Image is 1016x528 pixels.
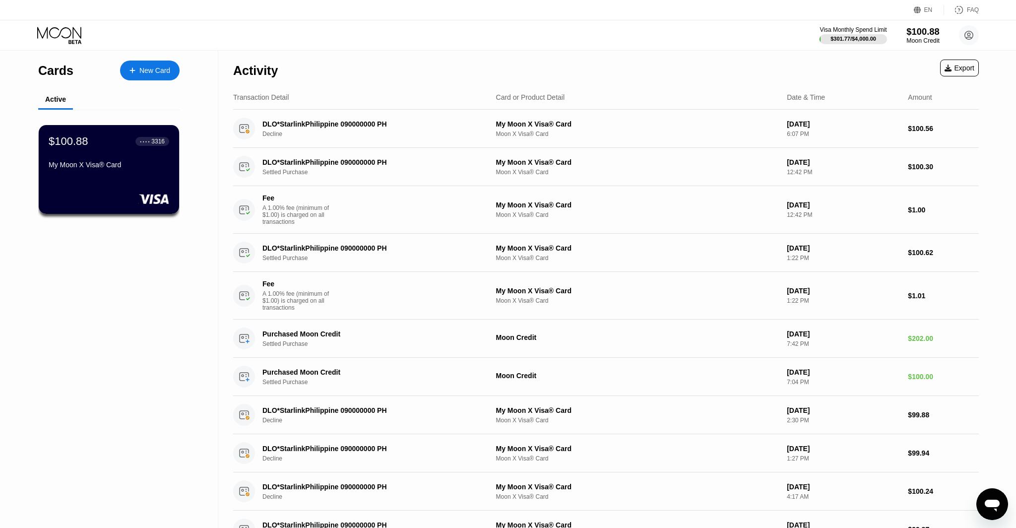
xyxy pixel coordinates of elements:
div: Settled Purchase [262,340,492,347]
div: FAQ [967,6,979,13]
div: Decline [262,417,492,424]
div: Settled Purchase [262,169,492,176]
div: Moon X Visa® Card [496,131,779,137]
div: [DATE] [787,287,900,295]
div: FeeA 1.00% fee (minimum of $1.00) is charged on all transactionsMy Moon X Visa® CardMoon X Visa® ... [233,186,979,234]
div: 7:04 PM [787,379,900,386]
div: My Moon X Visa® Card [496,445,779,453]
div: Moon X Visa® Card [496,255,779,262]
div: Active [45,95,66,103]
div: DLO*StarlinkPhilippine 090000000 PH [262,120,476,128]
div: Export [940,60,979,76]
div: EN [914,5,944,15]
div: [DATE] [787,330,900,338]
div: Settled Purchase [262,255,492,262]
div: 3316 [151,138,165,145]
div: DLO*StarlinkPhilippine 090000000 PH [262,158,476,166]
div: 1:22 PM [787,297,900,304]
div: [DATE] [787,445,900,453]
div: 1:27 PM [787,455,900,462]
div: Moon X Visa® Card [496,493,779,500]
div: [DATE] [787,120,900,128]
div: Card or Product Detail [496,93,565,101]
div: [DATE] [787,368,900,376]
div: Settled Purchase [262,379,492,386]
div: My Moon X Visa® Card [496,120,779,128]
div: 4:17 AM [787,493,900,500]
div: Fee [262,280,332,288]
div: DLO*StarlinkPhilippine 090000000 PHSettled PurchaseMy Moon X Visa® CardMoon X Visa® Card[DATE]1:2... [233,234,979,272]
div: Moon X Visa® Card [496,211,779,218]
div: Purchased Moon CreditSettled PurchaseMoon Credit[DATE]7:42 PM$202.00 [233,320,979,358]
div: 7:42 PM [787,340,900,347]
div: 6:07 PM [787,131,900,137]
div: Purchased Moon Credit [262,368,476,376]
div: $202.00 [908,334,979,342]
div: Visa Monthly Spend Limit$301.77/$4,000.00 [820,26,887,44]
div: $100.88Moon Credit [906,26,940,44]
div: My Moon X Visa® Card [496,244,779,252]
div: New Card [139,66,170,75]
div: Fee [262,194,332,202]
div: Moon Credit [496,333,779,341]
div: My Moon X Visa® Card [496,201,779,209]
div: Visa Monthly Spend Limit [820,26,887,33]
div: [DATE] [787,201,900,209]
div: $1.00 [908,206,979,214]
div: [DATE] [787,244,900,252]
div: Decline [262,455,492,462]
div: Moon X Visa® Card [496,297,779,304]
div: My Moon X Visa® Card [496,483,779,491]
div: $100.62 [908,249,979,257]
iframe: Button to launch messaging window [976,488,1008,520]
div: ● ● ● ● [140,140,150,143]
div: DLO*StarlinkPhilippine 090000000 PHSettled PurchaseMy Moon X Visa® CardMoon X Visa® Card[DATE]12:... [233,148,979,186]
div: My Moon X Visa® Card [496,158,779,166]
div: [DATE] [787,483,900,491]
div: $1.01 [908,292,979,300]
div: $100.56 [908,125,979,132]
div: Transaction Detail [233,93,289,101]
div: 2:30 PM [787,417,900,424]
div: 12:42 PM [787,211,900,218]
div: DLO*StarlinkPhilippine 090000000 PH [262,406,476,414]
div: Cards [38,64,73,78]
div: FAQ [944,5,979,15]
div: My Moon X Visa® Card [496,406,779,414]
div: Decline [262,493,492,500]
div: DLO*StarlinkPhilippine 090000000 PHDeclineMy Moon X Visa® CardMoon X Visa® Card[DATE]4:17 AM$100.24 [233,472,979,511]
div: DLO*StarlinkPhilippine 090000000 PHDeclineMy Moon X Visa® CardMoon X Visa® Card[DATE]1:27 PM$99.94 [233,434,979,472]
div: [DATE] [787,406,900,414]
div: Moon X Visa® Card [496,417,779,424]
div: Date & Time [787,93,825,101]
div: $99.94 [908,449,979,457]
div: $99.88 [908,411,979,419]
div: DLO*StarlinkPhilippine 090000000 PHDeclineMy Moon X Visa® CardMoon X Visa® Card[DATE]2:30 PM$99.88 [233,396,979,434]
div: Moon X Visa® Card [496,169,779,176]
div: Decline [262,131,492,137]
div: $100.00 [908,373,979,381]
div: Moon X Visa® Card [496,455,779,462]
div: $100.88 [49,135,88,148]
div: FeeA 1.00% fee (minimum of $1.00) is charged on all transactionsMy Moon X Visa® CardMoon X Visa® ... [233,272,979,320]
div: Export [945,64,974,72]
div: Moon Credit [496,372,779,380]
div: Moon Credit [906,37,940,44]
div: $301.77 / $4,000.00 [830,36,876,42]
div: Purchased Moon CreditSettled PurchaseMoon Credit[DATE]7:04 PM$100.00 [233,358,979,396]
div: Activity [233,64,278,78]
div: $100.88● ● ● ●3316My Moon X Visa® Card [39,125,179,214]
div: DLO*StarlinkPhilippine 090000000 PHDeclineMy Moon X Visa® CardMoon X Visa® Card[DATE]6:07 PM$100.56 [233,110,979,148]
div: $100.24 [908,487,979,495]
div: Purchased Moon Credit [262,330,476,338]
div: A 1.00% fee (minimum of $1.00) is charged on all transactions [262,290,337,311]
div: EN [924,6,933,13]
div: My Moon X Visa® Card [49,161,169,169]
div: DLO*StarlinkPhilippine 090000000 PH [262,483,476,491]
div: My Moon X Visa® Card [496,287,779,295]
div: Amount [908,93,932,101]
div: DLO*StarlinkPhilippine 090000000 PH [262,244,476,252]
div: 1:22 PM [787,255,900,262]
div: 12:42 PM [787,169,900,176]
